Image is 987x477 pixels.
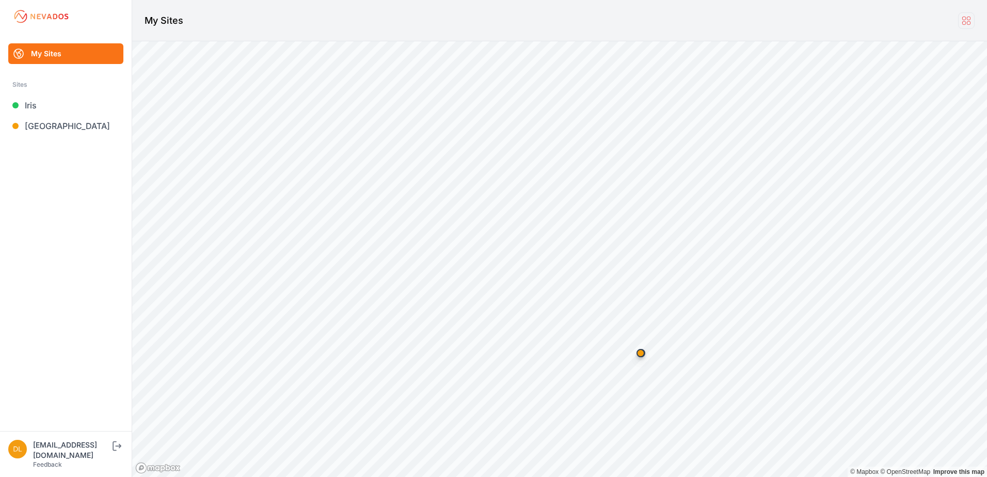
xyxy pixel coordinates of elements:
canvas: Map [132,41,987,477]
a: My Sites [8,43,123,64]
div: Sites [12,78,119,91]
a: Feedback [33,460,62,468]
img: dlay@prim.com [8,440,27,458]
div: [EMAIL_ADDRESS][DOMAIN_NAME] [33,440,110,460]
img: Nevados [12,8,70,25]
a: Map feedback [933,468,984,475]
h1: My Sites [145,13,183,28]
a: [GEOGRAPHIC_DATA] [8,116,123,136]
div: Map marker [630,343,651,363]
a: OpenStreetMap [880,468,930,475]
a: Mapbox logo [135,462,181,474]
a: Iris [8,95,123,116]
a: Mapbox [850,468,879,475]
